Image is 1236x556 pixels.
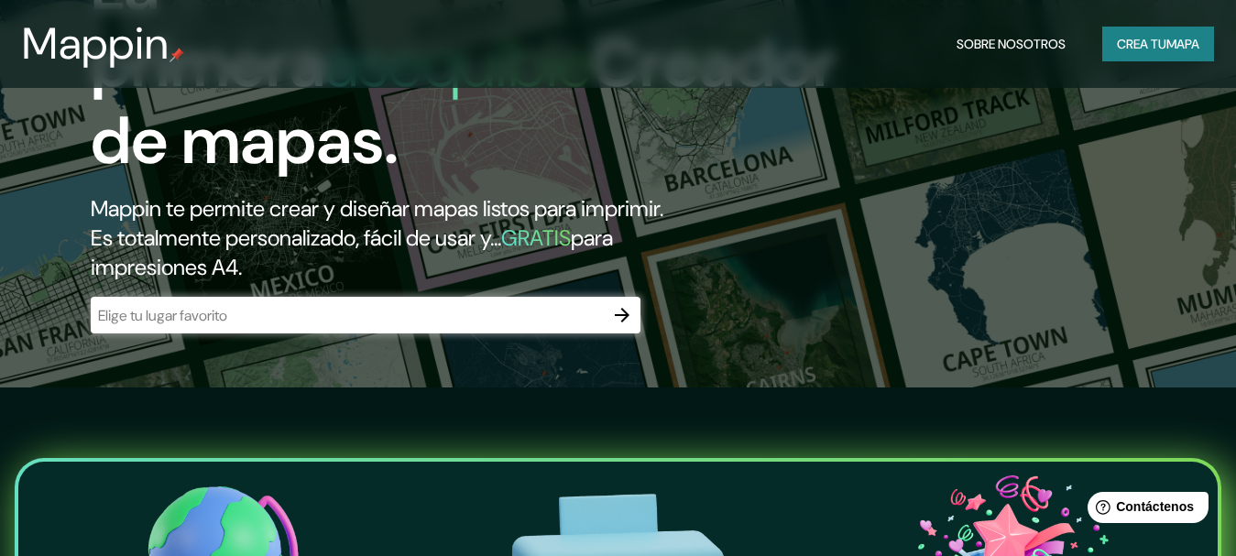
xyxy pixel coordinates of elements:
[91,194,663,223] font: Mappin te permite crear y diseñar mapas listos para imprimir.
[501,223,571,252] font: GRATIS
[91,223,501,252] font: Es totalmente personalizado, fácil de usar y...
[22,15,170,72] font: Mappin
[1102,27,1214,61] button: Crea tumapa
[91,305,604,326] input: Elige tu lugar favorito
[91,223,613,281] font: para impresiones A4.
[957,36,1066,52] font: Sobre nosotros
[949,27,1073,61] button: Sobre nosotros
[1166,36,1199,52] font: mapa
[170,48,184,62] img: pin de mapeo
[1073,485,1216,536] iframe: Lanzador de widgets de ayuda
[1117,36,1166,52] font: Crea tu
[91,21,837,183] font: Creador de mapas.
